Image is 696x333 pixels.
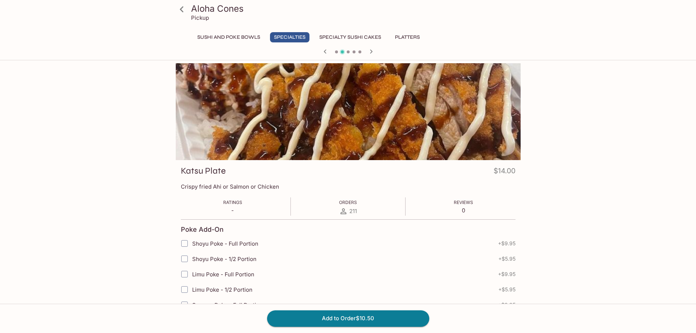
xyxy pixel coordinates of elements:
[339,200,357,205] span: Orders
[192,240,258,247] span: Shoyu Poke - Full Portion
[181,183,516,190] p: Crispy fried Ahi or Salmon or Chicken
[192,271,254,278] span: Limu Poke - Full Portion
[267,310,429,326] button: Add to Order$10.50
[315,32,385,42] button: Specialty Sushi Cakes
[191,14,209,21] p: Pickup
[191,3,518,14] h3: Aloha Cones
[454,207,473,214] p: 0
[498,256,516,262] span: + $5.95
[454,200,473,205] span: Reviews
[192,256,256,262] span: Shoyu Poke - 1/2 Portion
[349,208,357,215] span: 211
[223,200,242,205] span: Ratings
[498,271,516,277] span: + $9.95
[270,32,309,42] button: Specialties
[176,63,521,160] div: Katsu Plate
[498,287,516,292] span: + $5.95
[192,302,263,309] span: Sesame Poke - Full Portion
[181,226,224,234] h4: Poke Add-On
[494,165,516,179] h4: $14.00
[181,165,226,177] h3: Katsu Plate
[391,32,424,42] button: Platters
[498,241,516,246] span: + $9.95
[498,302,516,308] span: + $9.95
[192,286,252,293] span: Limu Poke - 1/2 Portion
[193,32,264,42] button: Sushi and Poke Bowls
[223,207,242,214] p: -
